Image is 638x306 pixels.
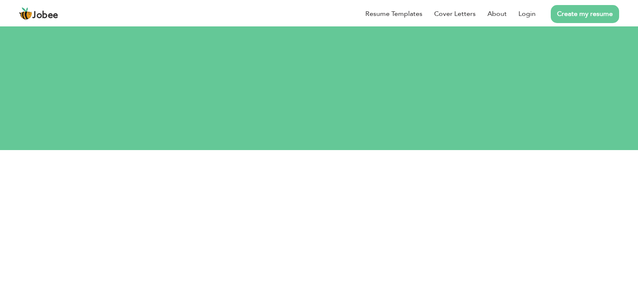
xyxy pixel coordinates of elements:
[518,9,536,19] a: Login
[19,7,32,21] img: jobee.io
[487,9,507,19] a: About
[365,9,422,19] a: Resume Templates
[434,9,476,19] a: Cover Letters
[32,11,58,20] span: Jobee
[551,5,619,23] a: Create my resume
[19,7,58,21] a: Jobee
